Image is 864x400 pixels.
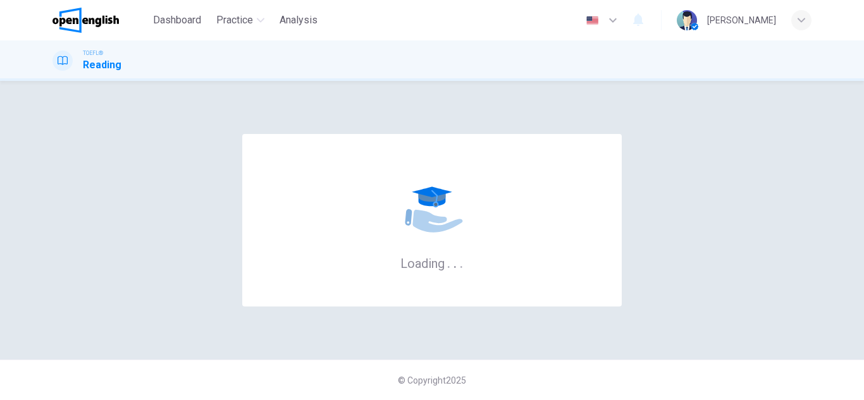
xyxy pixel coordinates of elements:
[275,9,323,32] button: Analysis
[52,8,119,33] img: OpenEnglish logo
[398,375,466,385] span: © Copyright 2025
[447,252,451,272] h6: .
[52,8,148,33] a: OpenEnglish logo
[400,255,464,271] h6: Loading
[153,13,201,28] span: Dashboard
[216,13,253,28] span: Practice
[453,252,457,272] h6: .
[459,252,464,272] h6: .
[83,58,121,73] h1: Reading
[148,9,206,32] button: Dashboard
[677,10,697,30] img: Profile picture
[83,49,103,58] span: TOEFL®
[584,16,600,25] img: en
[707,13,776,28] div: [PERSON_NAME]
[211,9,269,32] button: Practice
[280,13,318,28] span: Analysis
